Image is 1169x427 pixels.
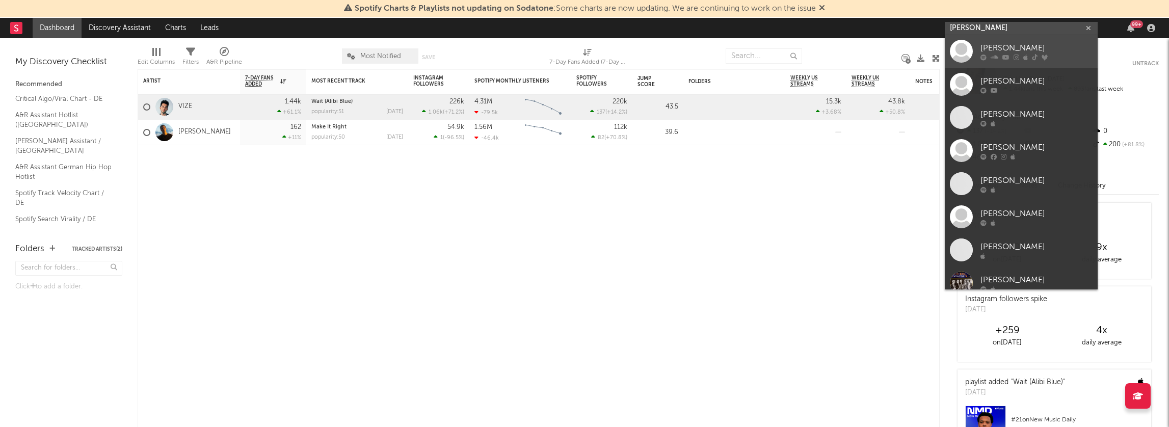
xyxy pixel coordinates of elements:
div: Filters [182,56,199,68]
a: [PERSON_NAME] [945,68,1098,101]
div: Recommended [15,78,122,91]
div: [DATE] [386,135,403,140]
div: [PERSON_NAME] [980,208,1093,220]
div: [PERSON_NAME] [980,109,1093,121]
div: [PERSON_NAME] [980,274,1093,286]
div: 162 [290,124,301,130]
div: Artist [143,78,220,84]
a: Spotify Track Velocity Chart / DE [15,188,112,208]
span: Dismiss [819,5,825,13]
span: +70.8 % [606,135,626,141]
div: Make It Right [311,124,403,130]
a: [PERSON_NAME] [945,233,1098,266]
a: Critical Algo/Viral Chart - DE [15,93,112,104]
svg: Chart title [520,94,566,120]
a: VIZE [178,102,192,111]
button: Save [422,55,435,60]
div: [DATE] [965,388,1065,398]
div: Folders [15,243,44,255]
div: on [DATE] [960,337,1054,349]
div: 43.5 [637,101,678,113]
span: 82 [598,135,604,141]
div: 99 + [1130,20,1143,28]
div: +61.1 % [277,109,301,115]
span: -96.5 % [444,135,463,141]
div: 1.56M [474,124,492,130]
div: popularity: 50 [311,135,345,140]
span: : Some charts are now updating. We are continuing to work on the issue [355,5,816,13]
input: Search for folders... [15,261,122,276]
div: +11 % [282,134,301,141]
div: daily average [1054,254,1149,266]
div: 1.44k [285,98,301,105]
div: 4.31M [474,98,492,105]
a: Spotify Search Virality / DE [15,213,112,225]
a: Charts [158,18,193,38]
div: Edit Columns [138,56,175,68]
div: 15.3k [826,98,841,105]
a: [PERSON_NAME] [945,266,1098,300]
div: Notes [915,78,1017,85]
div: Click to add a folder. [15,281,122,293]
div: Wait (Alibi Blue) [311,99,403,104]
div: 54.9k [447,124,464,130]
div: ( ) [434,134,464,141]
span: 7-Day Fans Added [245,75,278,87]
div: -79.5k [474,109,498,116]
a: [PERSON_NAME] [178,128,231,137]
div: 112k [614,124,627,130]
div: [PERSON_NAME] [980,175,1093,187]
svg: Chart title [520,120,566,145]
div: [PERSON_NAME] [980,142,1093,154]
div: [DATE] [965,305,1047,315]
a: Wait (Alibi Blue) [311,99,353,104]
div: 7-Day Fans Added (7-Day Fans Added) [549,43,626,73]
span: Spotify Charts & Playlists not updating on Sodatone [355,5,553,13]
button: 99+ [1127,24,1134,32]
a: [PERSON_NAME] [945,167,1098,200]
div: [PERSON_NAME] [980,241,1093,253]
a: [PERSON_NAME] [945,35,1098,68]
a: Make It Right [311,124,347,130]
div: Spotify Followers [576,75,612,87]
div: Most Recent Track [311,78,388,84]
div: 9 x [1054,242,1149,254]
span: Weekly US Streams [790,75,826,87]
div: +259 [960,325,1054,337]
span: +71.2 % [444,110,463,115]
a: Leads [193,18,226,38]
div: popularity: 51 [311,109,344,115]
a: [PERSON_NAME] [945,101,1098,134]
div: daily average [1054,337,1149,349]
div: 226k [449,98,464,105]
input: Search... [726,48,802,64]
a: [PERSON_NAME] Assistant / [GEOGRAPHIC_DATA] [15,136,112,156]
div: # 21 on New Music Daily [1011,414,1144,426]
div: 0 [1091,125,1159,138]
div: Edit Columns [138,43,175,73]
button: Untrack [1132,59,1159,69]
div: Jump Score [637,75,663,88]
span: +81.8 % [1121,142,1145,148]
div: Instagram Followers [413,75,449,87]
a: Discovery Assistant [82,18,158,38]
div: ( ) [422,109,464,115]
div: ( ) [591,134,627,141]
span: Most Notified [360,53,401,60]
div: Filters [182,43,199,73]
span: +14.2 % [607,110,626,115]
div: 4 x [1054,325,1149,337]
a: Dashboard [33,18,82,38]
div: -46.4k [474,135,499,141]
div: 220k [613,98,627,105]
div: A&R Pipeline [206,43,242,73]
div: [PERSON_NAME] [980,42,1093,55]
div: [DATE] [386,109,403,115]
div: playlist added [965,377,1065,388]
div: +50.8 % [880,109,905,115]
div: 7-Day Fans Added (7-Day Fans Added) [549,56,626,68]
div: ( ) [590,109,627,115]
a: A&R Assistant German Hip Hop Hotlist [15,162,112,182]
span: 1.06k [429,110,443,115]
div: My Discovery Checklist [15,56,122,68]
